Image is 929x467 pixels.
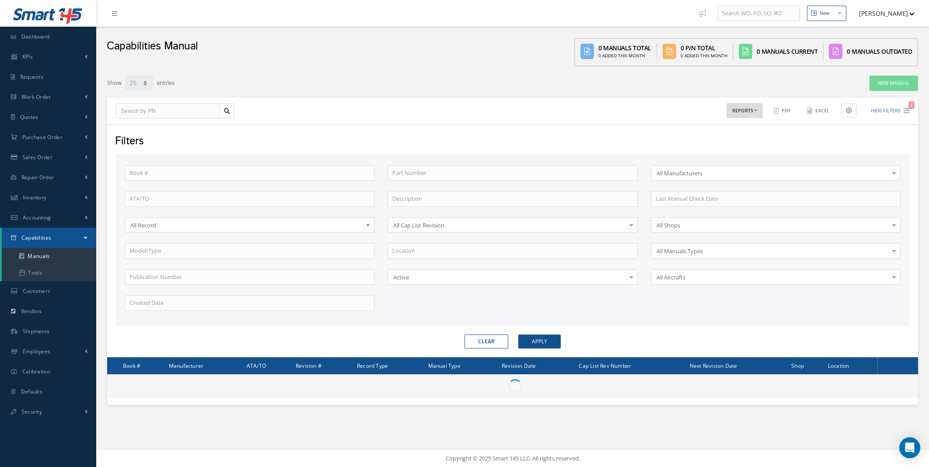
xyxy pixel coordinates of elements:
span: Dashboard [21,33,50,40]
span: All Manuals Types [654,247,889,255]
div: Copyright © 2025 Smart 145 LLC. All rights reserved. [105,454,920,463]
input: Publication Number [125,269,374,285]
span: Capabilities [21,234,52,241]
span: Record Type [357,361,388,369]
input: Created Date [125,295,374,311]
label: Show [107,75,122,87]
button: Hide Filters1 [863,104,910,118]
span: Manufacturer [169,361,203,369]
span: Work Order [21,93,51,101]
button: New [807,6,846,21]
span: Calibration [22,368,50,375]
a: Capabilities [2,228,96,248]
input: Part Number [388,165,637,181]
div: Open Intercom Messenger [899,437,920,458]
input: Book # [125,165,374,181]
input: Search by PN [116,103,220,119]
span: Next Revision Date [690,361,737,369]
span: Shop [791,361,804,369]
div: 0 Manuals Outdated [847,47,912,56]
input: ATA/TO [125,191,374,207]
span: Security [21,408,42,415]
span: Revision Date [502,361,536,369]
span: Repair Order [21,174,55,181]
h2: Capabilities Manual [107,40,198,53]
span: Inventory [23,194,47,201]
input: Model/Type [125,243,374,259]
button: [PERSON_NAME] [851,5,915,22]
button: Excel [803,103,835,118]
span: All Aircrafts [654,273,889,282]
div: 0 Manuals Total [598,43,651,52]
a: Manuals [2,248,96,265]
label: entries [157,75,175,87]
span: All Shops [654,221,889,230]
input: Last Manual Check Date [651,191,901,207]
button: Apply [518,335,561,349]
span: Book # [123,361,140,369]
span: Employees [23,348,51,355]
span: 1 [908,101,915,109]
span: Manual Type [428,361,461,369]
span: Accounting [23,214,51,221]
div: 0 Added this month [681,52,727,59]
span: ATA/TO [247,361,266,369]
span: Sales Order [22,153,52,161]
span: All Manufacturers [654,169,889,178]
span: All Record [128,221,363,230]
span: Active [391,273,625,282]
div: New [820,10,830,17]
span: Defaults [21,388,42,395]
span: Customers [23,287,51,295]
span: Requests [20,73,43,80]
div: 0 Manuals Current [757,47,818,56]
a: New Manual [870,76,918,91]
span: Vendors [21,307,42,315]
input: Location [388,243,637,259]
div: 0 P/N Total [681,43,727,52]
input: Search WO, PO, SO, RO [717,6,800,21]
span: All Cap List Revision [391,221,625,230]
span: Location [828,361,849,369]
a: Tools [2,265,96,281]
span: Purchase Order [22,133,63,141]
div: Filters [108,133,915,150]
button: Clear [464,335,508,349]
span: Revision # [296,361,321,369]
span: Cap List Rev Number [579,361,631,369]
span: KPIs [22,53,33,60]
span: Quotes [20,113,38,121]
button: PDF [769,103,796,118]
input: Description [388,191,637,207]
span: Shipments [23,328,50,335]
button: REPORTS [726,103,763,118]
div: 0 Added this month [598,52,651,59]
